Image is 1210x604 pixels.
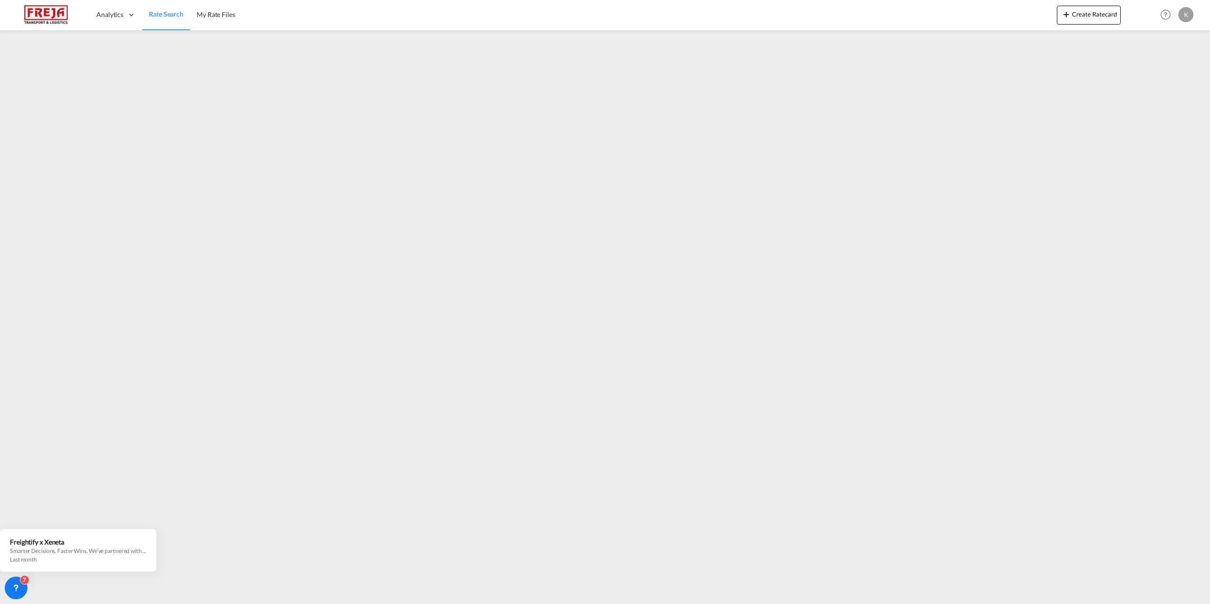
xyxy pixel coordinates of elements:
[197,10,235,18] span: My Rate Files
[1061,9,1072,20] md-icon: icon-plus 400-fg
[1178,7,1193,22] div: K
[96,10,123,19] span: Analytics
[1158,7,1178,24] div: Help
[1158,7,1174,23] span: Help
[14,4,78,26] img: 586607c025bf11f083711d99603023e7.png
[149,10,183,18] span: Rate Search
[1057,6,1121,25] button: icon-plus 400-fgCreate Ratecard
